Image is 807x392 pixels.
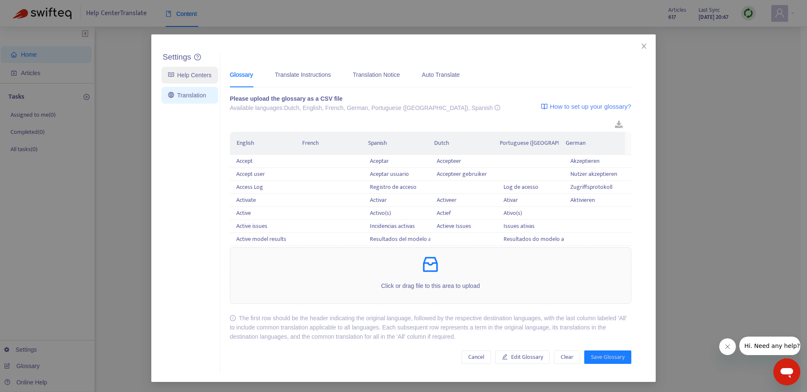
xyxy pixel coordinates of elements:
[230,70,253,79] div: Glossary
[194,54,201,60] span: question-circle
[541,103,548,110] img: image-link
[468,353,484,362] span: Cancel
[504,235,558,244] div: Resultados do modelo ativo
[641,43,647,50] span: close
[168,92,206,99] a: Translation
[230,281,631,290] p: Click or drag file to this area to upload
[370,196,424,205] div: Activar
[361,132,427,155] th: Spanish
[230,315,236,321] span: info-circle
[570,157,625,166] div: Akzeptieren
[504,209,558,218] div: Ativo(s)
[570,196,625,205] div: Aktivieren
[739,337,800,355] iframe: Message from company
[437,209,491,218] div: Actief
[230,314,631,341] div: The first row should be the header indicating the original language, followed by the respective d...
[437,157,491,166] div: Accepteer
[236,222,290,231] div: Active issues
[370,183,424,192] div: Registro de acceso
[230,248,631,303] span: inboxClick or drag file to this area to upload
[437,196,491,205] div: Activeer
[236,196,290,205] div: Activate
[236,157,290,166] div: Accept
[561,353,573,362] span: Clear
[639,42,649,51] button: Close
[236,183,290,192] div: Access Log
[502,354,508,360] span: edit
[370,170,424,179] div: Aceptar usuario
[504,196,558,205] div: Ativar
[493,132,559,155] th: Portuguese ([GEOGRAPHIC_DATA])
[584,350,631,364] button: Save Glossary
[230,132,296,155] th: English
[504,183,558,192] div: Log de acesso
[353,70,400,79] div: Translation Notice
[554,350,580,364] button: Clear
[422,70,460,79] div: Auto Translate
[236,170,290,179] div: Accept user
[370,235,424,244] div: Resultados del modelo activo
[230,103,500,112] div: Available languages: Dutch, English, French, German, Portuguese ([GEOGRAPHIC_DATA]), Spanish
[550,102,631,112] span: How to set up your glossary?
[427,132,493,155] th: Dutch
[275,70,331,79] div: Translate Instructions
[194,54,201,61] a: question-circle
[570,183,625,192] div: Zugriffsprotokoll
[559,132,625,155] th: German
[495,350,550,364] button: Edit Glossary
[370,222,424,231] div: Incidencias activas
[437,170,491,179] div: Accepteer gebruiker
[462,350,491,364] button: Cancel
[236,235,290,244] div: Active model results
[163,52,191,62] h5: Settings
[295,132,361,155] th: French
[719,338,736,355] iframe: Close message
[437,222,491,231] div: Actieve Issues
[370,157,424,166] div: Aceptar
[236,209,290,218] div: Active
[420,254,440,274] span: inbox
[370,209,424,218] div: Activo(s)
[230,94,500,103] div: Please upload the glossary as a CSV file
[511,353,543,362] span: Edit Glossary
[570,170,625,179] div: Nutzer akzeptieren
[504,222,558,231] div: Issues ativas
[541,94,631,119] a: How to set up your glossary?
[168,72,211,78] a: Help Centers
[773,358,800,385] iframe: Button to launch messaging window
